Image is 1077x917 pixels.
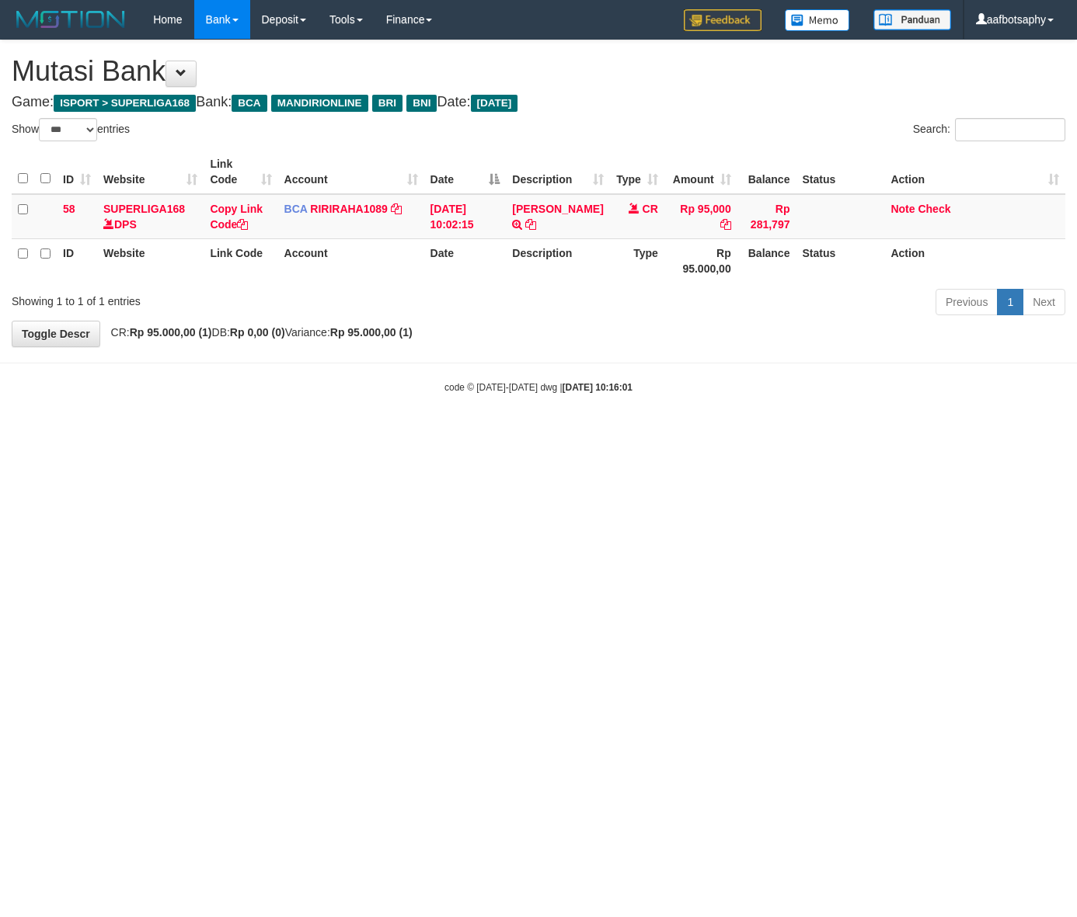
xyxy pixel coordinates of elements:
strong: Rp 95.000,00 (1) [130,326,212,339]
strong: Rp 95.000,00 (1) [330,326,413,339]
img: Feedback.jpg [684,9,762,31]
th: ID: activate to sort column ascending [57,150,97,194]
td: Rp 281,797 [737,194,796,239]
th: Account: activate to sort column ascending [278,150,424,194]
td: Rp 95,000 [664,194,737,239]
th: Action [884,238,1065,283]
th: Account [278,238,424,283]
th: Action: activate to sort column ascending [884,150,1065,194]
span: CR: DB: Variance: [103,326,413,339]
span: 58 [63,203,75,215]
a: [PERSON_NAME] [512,203,603,215]
th: Status [796,238,884,283]
a: Check [918,203,950,215]
th: Type: activate to sort column ascending [610,150,664,194]
span: ISPORT > SUPERLIGA168 [54,95,196,112]
th: ID [57,238,97,283]
strong: Rp 0,00 (0) [230,326,285,339]
a: Previous [936,289,998,315]
span: BNI [406,95,437,112]
a: RIRIRAHA1089 [310,203,388,215]
a: Toggle Descr [12,321,100,347]
label: Search: [913,118,1065,141]
th: Type [610,238,664,283]
th: Date [424,238,507,283]
th: Amount: activate to sort column ascending [664,150,737,194]
th: Rp 95.000,00 [664,238,737,283]
div: Showing 1 to 1 of 1 entries [12,287,437,309]
td: DPS [97,194,204,239]
th: Website: activate to sort column ascending [97,150,204,194]
h4: Game: Bank: Date: [12,95,1065,110]
th: Link Code [204,238,277,283]
th: Description [506,238,609,283]
a: Next [1023,289,1065,315]
th: Status [796,150,884,194]
a: Copy ADE NURDIN to clipboard [525,218,536,231]
span: CR [643,203,658,215]
strong: [DATE] 10:16:01 [563,382,633,393]
span: [DATE] [471,95,518,112]
span: BRI [372,95,403,112]
label: Show entries [12,118,130,141]
th: Balance [737,150,796,194]
a: Copy Rp 95,000 to clipboard [720,218,731,231]
a: 1 [997,289,1023,315]
small: code © [DATE]-[DATE] dwg | [444,382,633,393]
a: Copy RIRIRAHA1089 to clipboard [391,203,402,215]
span: BCA [284,203,308,215]
td: [DATE] 10:02:15 [424,194,507,239]
img: panduan.png [873,9,951,30]
th: Website [97,238,204,283]
img: Button%20Memo.svg [785,9,850,31]
span: BCA [232,95,267,112]
input: Search: [955,118,1065,141]
th: Date: activate to sort column descending [424,150,507,194]
a: SUPERLIGA168 [103,203,185,215]
th: Balance [737,238,796,283]
a: Note [891,203,915,215]
span: MANDIRIONLINE [271,95,368,112]
th: Link Code: activate to sort column ascending [204,150,277,194]
h1: Mutasi Bank [12,56,1065,87]
select: Showentries [39,118,97,141]
img: MOTION_logo.png [12,8,130,31]
a: Copy Link Code [210,203,263,231]
th: Description: activate to sort column ascending [506,150,609,194]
